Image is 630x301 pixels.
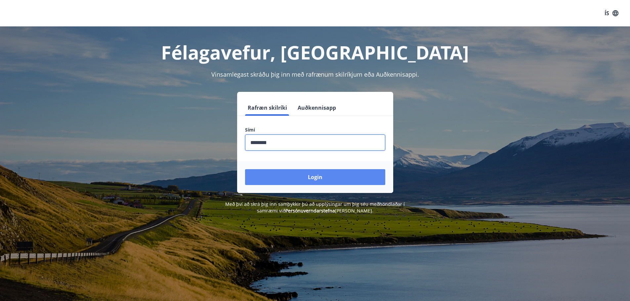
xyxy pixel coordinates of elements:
[295,100,339,116] button: Auðkennisapp
[211,70,419,78] span: Vinsamlegast skráðu þig inn með rafrænum skilríkjum eða Auðkennisappi.
[245,127,385,133] label: Sími
[245,169,385,185] button: Login
[601,7,622,19] button: ÍS
[245,100,290,116] button: Rafræn skilríki
[85,40,545,65] h1: Félagavefur, [GEOGRAPHIC_DATA]
[225,201,405,214] span: Með því að skrá þig inn samþykkir þú að upplýsingar um þig séu meðhöndlaðar í samræmi við [PERSON...
[285,207,335,214] a: Persónuverndarstefna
